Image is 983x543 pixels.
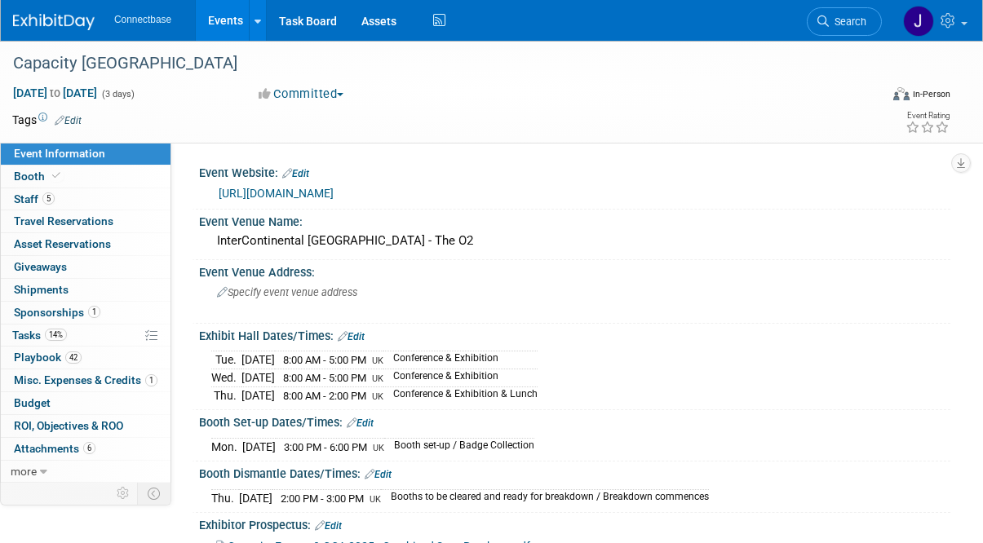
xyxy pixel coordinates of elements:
span: Playbook [14,351,82,364]
a: Event Information [1,143,170,165]
span: Sponsorships [14,306,100,319]
img: Format-Inperson.png [893,87,910,100]
td: Tags [12,112,82,128]
td: [DATE] [239,489,272,506]
span: Specify event venue address [217,286,357,298]
a: Edit [365,469,392,480]
div: In-Person [912,88,950,100]
a: Asset Reservations [1,233,170,255]
span: to [47,86,63,99]
span: ROI, Objectives & ROO [14,419,123,432]
td: Conference & Exhibition [383,351,538,369]
a: Search [807,7,882,36]
div: Capacity [GEOGRAPHIC_DATA] [7,49,870,78]
span: Travel Reservations [14,214,113,227]
div: Event Format [814,85,950,109]
span: Giveaways [14,260,67,273]
span: (3 days) [100,89,135,99]
div: Event Venue Name: [199,210,950,230]
td: Thu. [211,489,239,506]
button: Committed [253,86,350,103]
span: 2:00 PM - 3:00 PM [281,492,364,505]
span: 1 [145,374,157,386]
div: Event Rating [906,112,950,120]
span: Attachments [14,442,95,455]
span: Event Information [14,147,105,160]
span: Tasks [12,329,67,342]
a: Edit [347,417,374,429]
span: UK [370,494,381,505]
a: Shipments [1,279,170,301]
img: Jordan Sigel [903,6,934,37]
a: Tasks14% [1,324,170,347]
span: 3:00 PM - 6:00 PM [284,441,367,453]
a: more [1,461,170,483]
a: Edit [55,115,82,126]
td: Mon. [211,438,242,455]
span: Shipments [14,283,69,296]
td: [DATE] [241,351,275,369]
span: [DATE] [DATE] [12,86,98,100]
td: [DATE] [242,438,276,455]
td: Conference & Exhibition [383,369,538,387]
div: Booth Set-up Dates/Times: [199,410,950,431]
td: Wed. [211,369,241,387]
span: Asset Reservations [14,237,111,250]
span: Search [829,15,866,28]
span: 14% [45,329,67,341]
a: Attachments6 [1,438,170,460]
span: 6 [83,442,95,454]
a: Sponsorships1 [1,302,170,324]
td: Thu. [211,386,241,404]
td: [DATE] [241,369,275,387]
a: Edit [282,168,309,179]
span: Staff [14,192,55,205]
div: Exhibitor Prospectus: [199,513,950,534]
a: Edit [338,331,365,342]
span: UK [372,391,383,402]
td: Booths to be cleared and ready for breakdown / Breakdown commences [381,489,709,506]
span: Budget [14,396,51,409]
span: more [11,465,37,478]
div: Event Website: [199,161,950,182]
td: Conference & Exhibition & Lunch [383,386,538,404]
span: 8:00 AM - 2:00 PM [283,390,366,402]
a: Edit [315,520,342,532]
td: [DATE] [241,386,275,404]
span: UK [372,373,383,384]
a: Staff5 [1,188,170,210]
span: 8:00 AM - 5:00 PM [283,372,366,384]
div: Event Venue Address: [199,260,950,280]
img: ExhibitDay [13,14,95,30]
i: Booth reservation complete [52,171,60,180]
td: Tue. [211,351,241,369]
div: InterContinental [GEOGRAPHIC_DATA] - The O2 [211,228,938,254]
span: UK [372,355,383,366]
a: ROI, Objectives & ROO [1,415,170,437]
a: Giveaways [1,256,170,278]
a: Budget [1,392,170,414]
span: 1 [88,306,100,318]
div: Exhibit Hall Dates/Times: [199,324,950,345]
span: Connectbase [114,14,171,25]
a: Misc. Expenses & Credits1 [1,369,170,391]
a: Playbook42 [1,347,170,369]
span: 5 [42,192,55,205]
td: Booth set-up / Badge Collection [384,438,534,455]
span: 8:00 AM - 5:00 PM [283,354,366,366]
a: Booth [1,166,170,188]
a: Travel Reservations [1,210,170,232]
span: UK [373,443,384,453]
td: Personalize Event Tab Strip [109,483,138,504]
div: Booth Dismantle Dates/Times: [199,461,950,483]
a: [URL][DOMAIN_NAME] [219,187,334,200]
span: 42 [65,351,82,364]
span: Misc. Expenses & Credits [14,373,157,386]
span: Booth [14,170,64,183]
td: Toggle Event Tabs [138,483,171,504]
